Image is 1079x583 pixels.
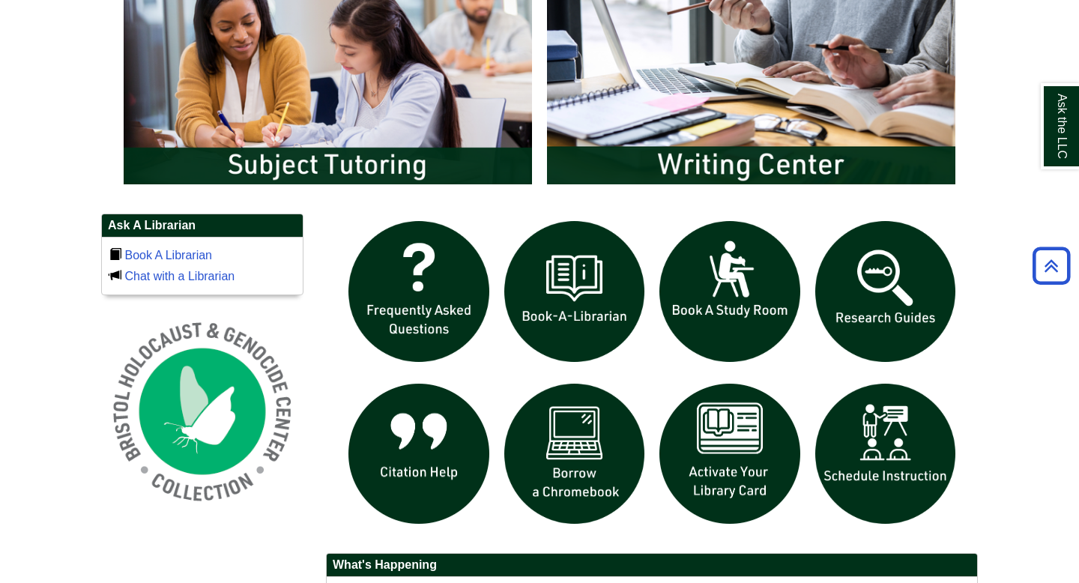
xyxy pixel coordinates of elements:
[497,214,653,369] img: Book a Librarian icon links to book a librarian web page
[652,214,808,369] img: book a study room icon links to book a study room web page
[341,214,963,538] div: slideshow
[327,554,977,577] h2: What's Happening
[124,249,212,262] a: Book A Librarian
[1027,256,1075,276] a: Back to Top
[808,376,964,532] img: For faculty. Schedule Library Instruction icon links to form.
[808,214,964,369] img: Research Guides icon links to research guides web page
[497,376,653,532] img: Borrow a chromebook icon links to the borrow a chromebook web page
[101,310,303,513] img: Holocaust and Genocide Collection
[124,270,235,283] a: Chat with a Librarian
[341,214,497,369] img: frequently asked questions
[652,376,808,532] img: activate Library Card icon links to form to activate student ID into library card
[341,376,497,532] img: citation help icon links to citation help guide page
[102,214,303,238] h2: Ask A Librarian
